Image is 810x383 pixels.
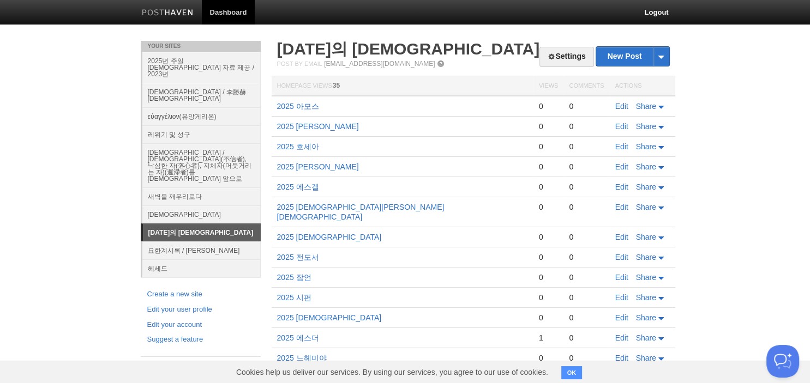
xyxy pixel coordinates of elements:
[277,60,322,67] span: Post by Email
[225,361,559,383] span: Cookies help us deliver our services. By using our services, you agree to our use of cookies.
[142,259,261,277] a: 헤세드
[636,293,656,302] span: Share
[277,293,311,302] a: 2025 시편
[539,313,558,323] div: 0
[142,125,261,143] a: 레위기 및 성구
[142,241,261,259] a: 요한계시록 / [PERSON_NAME]
[569,162,604,172] div: 0
[142,9,194,17] img: Posthaven-bar
[277,102,319,111] a: 2025 아모스
[539,232,558,242] div: 0
[610,76,675,96] th: Actions
[615,102,628,111] a: Edit
[539,353,558,363] div: 0
[569,333,604,343] div: 0
[615,313,628,322] a: Edit
[569,101,604,111] div: 0
[277,354,327,362] a: 2025 느헤미야
[141,41,261,52] li: Your Sites
[142,143,261,187] a: [DEMOGRAPHIC_DATA] / [DEMOGRAPHIC_DATA](不信者), 낙심한 자(落心者), 지체자(머뭇거리는 자)(遲滯者)를 [DEMOGRAPHIC_DATA] 앞으로
[615,162,628,171] a: Edit
[539,182,558,192] div: 0
[142,205,261,223] a: [DEMOGRAPHIC_DATA]
[569,202,604,212] div: 0
[277,183,319,191] a: 2025 에스겔
[636,203,656,211] span: Share
[615,122,628,131] a: Edit
[569,353,604,363] div: 0
[569,121,604,131] div: 0
[615,142,628,151] a: Edit
[615,333,628,342] a: Edit
[636,162,656,171] span: Share
[277,313,382,322] a: 2025 [DEMOGRAPHIC_DATA]
[569,182,604,192] div: 0
[333,82,340,89] span: 35
[277,40,540,58] a: [DATE]의 [DEMOGRAPHIC_DATA]
[147,319,254,331] a: Edit your account
[539,121,558,131] div: 0
[615,253,628,262] a: Edit
[636,253,656,262] span: Share
[147,289,254,300] a: Create a new site
[142,52,261,83] a: 2025년 주일 [DEMOGRAPHIC_DATA] 자료 제공 / 2023년
[277,142,319,151] a: 2025 호세아
[539,47,593,67] a: Settings
[563,76,609,96] th: Comments
[569,293,604,302] div: 0
[142,107,261,125] a: εὐαγγέλιον(유앙게리온)
[561,366,583,379] button: OK
[277,333,319,342] a: 2025 에스더
[615,354,628,362] a: Edit
[539,252,558,262] div: 0
[636,122,656,131] span: Share
[569,252,604,262] div: 0
[142,83,261,107] a: [DEMOGRAPHIC_DATA] / 李勝赫[DEMOGRAPHIC_DATA]
[533,76,563,96] th: Views
[277,122,359,131] a: 2025 [PERSON_NAME]
[539,272,558,282] div: 0
[539,142,558,151] div: 0
[636,102,656,111] span: Share
[615,293,628,302] a: Edit
[539,202,558,212] div: 0
[143,224,261,241] a: [DATE]의 [DEMOGRAPHIC_DATA]
[277,273,311,282] a: 2025 잠언
[636,233,656,241] span: Share
[539,162,558,172] div: 0
[539,101,558,111] div: 0
[636,333,656,342] span: Share
[277,203,445,221] a: 2025 [DEMOGRAPHIC_DATA][PERSON_NAME][DEMOGRAPHIC_DATA]
[636,313,656,322] span: Share
[636,183,656,191] span: Share
[615,183,628,191] a: Edit
[636,354,656,362] span: Share
[272,76,533,96] th: Homepage Views
[615,273,628,282] a: Edit
[539,293,558,302] div: 0
[636,142,656,151] span: Share
[277,162,359,171] a: 2025 [PERSON_NAME]
[569,142,604,151] div: 0
[636,273,656,282] span: Share
[766,345,799,378] iframe: Help Scout Beacon - Open
[569,232,604,242] div: 0
[324,60,435,68] a: [EMAIL_ADDRESS][DOMAIN_NAME]
[615,233,628,241] a: Edit
[147,304,254,315] a: Edit your user profile
[277,233,382,241] a: 2025 [DEMOGRAPHIC_DATA]
[569,272,604,282] div: 0
[596,47,669,66] a: New Post
[569,313,604,323] div: 0
[142,187,261,205] a: 새벽을 깨우리로다
[539,333,558,343] div: 1
[277,253,319,262] a: 2025 전도서
[615,203,628,211] a: Edit
[147,334,254,345] a: Suggest a feature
